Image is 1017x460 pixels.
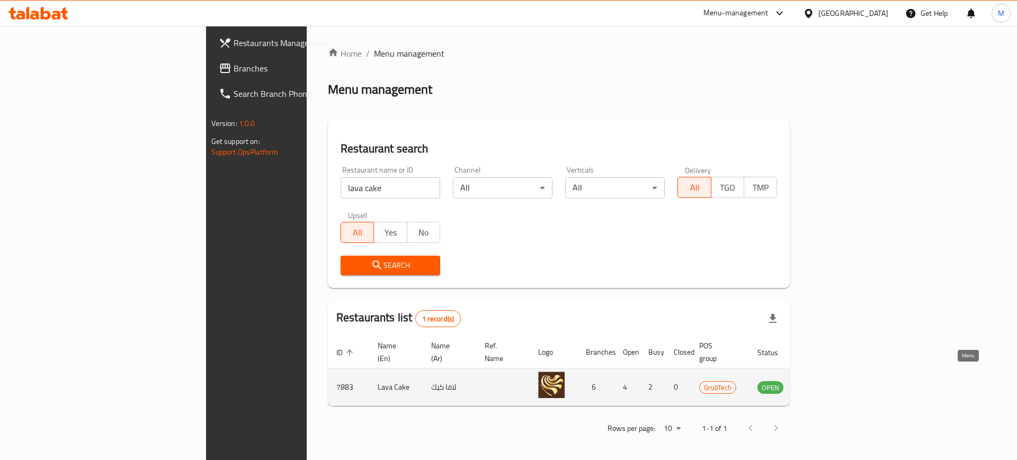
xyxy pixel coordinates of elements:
a: Restaurants Management [210,30,376,56]
p: Rows per page: [608,422,655,435]
div: All [453,177,552,199]
img: Lava Cake [538,372,565,398]
span: Name (En) [378,339,410,365]
span: All [682,180,707,195]
p: 1-1 of 1 [702,422,727,435]
span: Name (Ar) [431,339,463,365]
span: 1 record(s) [416,314,461,324]
span: GrubTech [700,382,736,394]
nav: breadcrumb [328,47,790,60]
div: Total records count [415,310,461,327]
span: Ref. Name [485,339,517,365]
span: Branches [234,62,368,75]
button: TMP [744,177,777,198]
th: Closed [665,336,691,368]
span: Status [757,346,792,359]
span: TGO [716,180,740,195]
span: Search Branch Phone [234,87,368,100]
td: 4 [614,368,640,406]
span: Version: [211,116,237,130]
button: Yes [373,222,407,243]
button: No [407,222,440,243]
span: OPEN [757,382,783,394]
button: All [341,222,374,243]
span: POS group [699,339,736,365]
div: OPEN [757,381,783,394]
th: Logo [530,336,577,368]
button: TGO [711,177,744,198]
label: Upsell [348,211,368,219]
button: All [677,177,711,198]
label: Delivery [685,166,711,174]
span: All [345,225,370,240]
h2: Restaurant search [341,141,777,157]
td: Lava Cake [369,368,423,406]
span: No [412,225,436,240]
td: لافا كيك [423,368,476,406]
a: Support.OpsPlatform [211,145,279,159]
th: Open [614,336,640,368]
table: enhanced table [328,336,841,406]
a: Search Branch Phone [210,81,376,106]
h2: Menu management [328,81,432,98]
input: Search for restaurant name or ID.. [341,177,440,199]
a: Branches [210,56,376,81]
td: 6 [577,368,614,406]
button: Search [341,256,440,275]
th: Branches [577,336,614,368]
div: Rows per page: [659,421,685,437]
div: All [565,177,665,199]
div: Export file [760,306,786,331]
th: Busy [640,336,665,368]
span: Search [349,259,432,272]
h2: Restaurants list [336,310,461,327]
span: 1.0.0 [239,116,255,130]
div: Menu-management [703,7,769,20]
div: [GEOGRAPHIC_DATA] [818,7,888,19]
span: ID [336,346,356,359]
span: Yes [378,225,403,240]
span: Restaurants Management [234,37,368,49]
span: TMP [748,180,773,195]
span: Get support on: [211,134,260,148]
td: 2 [640,368,665,406]
span: M [998,7,1004,19]
td: 0 [665,368,691,406]
span: Menu management [374,47,444,60]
